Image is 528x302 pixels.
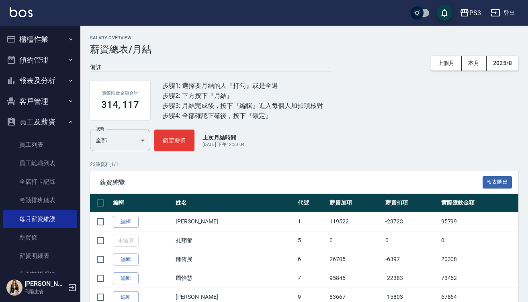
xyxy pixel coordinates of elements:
td: 119522 [327,212,383,231]
button: 本月 [462,56,487,71]
button: 櫃檯作業 [3,29,77,50]
a: 薪資條 [3,228,77,247]
button: PS3 [456,5,484,21]
span: 薪資總覽 [100,178,483,186]
button: 鎖定薪資 [154,130,194,151]
a: 員工離職列表 [3,154,77,172]
button: 員工及薪資 [3,111,77,132]
a: 薪資明細表 [3,247,77,265]
p: 22 筆資料, 1 / 1 [90,161,518,168]
label: 狀態 [96,126,104,132]
h2: Salary Overview [90,35,518,41]
a: 報表匯出 [483,178,512,186]
p: 高階主管 [25,288,65,295]
span: [DATE] 下午12:33:04 [203,142,245,147]
td: 1 [296,212,328,231]
button: 2025/8 [487,56,518,71]
a: 全店打卡記錄 [3,172,77,191]
img: Person [6,280,23,296]
a: 員工列表 [3,136,77,154]
td: 0 [383,231,439,250]
th: 編輯 [111,194,174,213]
p: 上次月結時間 [203,134,245,142]
img: Logo [10,7,33,17]
div: 步驟2: 下方按下『月結』 [162,91,323,101]
td: 95845 [327,269,383,288]
a: 編輯 [113,253,139,266]
th: 姓名 [174,194,296,213]
button: 預約管理 [3,50,77,71]
th: 薪資加項 [327,194,383,213]
td: 6 [296,250,328,269]
td: 鍾侑展 [174,250,296,269]
div: PS3 [469,8,481,18]
button: 上個月 [431,56,462,71]
button: 登出 [487,6,518,20]
td: -23723 [383,212,439,231]
td: 7 [296,269,328,288]
a: 每月薪資維護 [3,210,77,228]
h3: 薪資總表/月結 [90,44,518,55]
h2: 實際匯款金額合計 [100,91,141,96]
th: 實際匯款金額 [439,194,518,213]
td: -6397 [383,250,439,269]
td: 20308 [439,250,518,269]
td: -22383 [383,269,439,288]
a: 考勤排班總表 [3,191,77,209]
a: 編輯 [113,272,139,285]
td: 73462 [439,269,518,288]
td: 0 [439,231,518,250]
button: 報表匯出 [483,176,512,188]
div: 步驟3: 月結完成後，按下『編輯』進入每個人加扣項核對 [162,101,323,111]
div: 全部 [90,130,150,151]
a: 編輯 [113,216,139,228]
button: 客戶管理 [3,91,77,112]
th: 代號 [296,194,328,213]
div: 步驟1: 選擇要月結的人『打勾』或是全選 [162,81,323,91]
button: 報表及分析 [3,70,77,91]
h5: [PERSON_NAME] [25,280,65,288]
td: 26705 [327,250,383,269]
div: 步驟4: 全部確認正確後，按下『鎖定』 [162,111,323,121]
td: [PERSON_NAME] [174,212,296,231]
a: 薪資轉帳明細 [3,265,77,284]
h3: 314, 117 [101,99,139,110]
td: 周怡慧 [174,269,296,288]
button: save [436,5,452,21]
td: 5 [296,231,328,250]
td: 0 [327,231,383,250]
td: 95799 [439,212,518,231]
th: 薪資扣項 [383,194,439,213]
td: 孔翔郁 [174,231,296,250]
